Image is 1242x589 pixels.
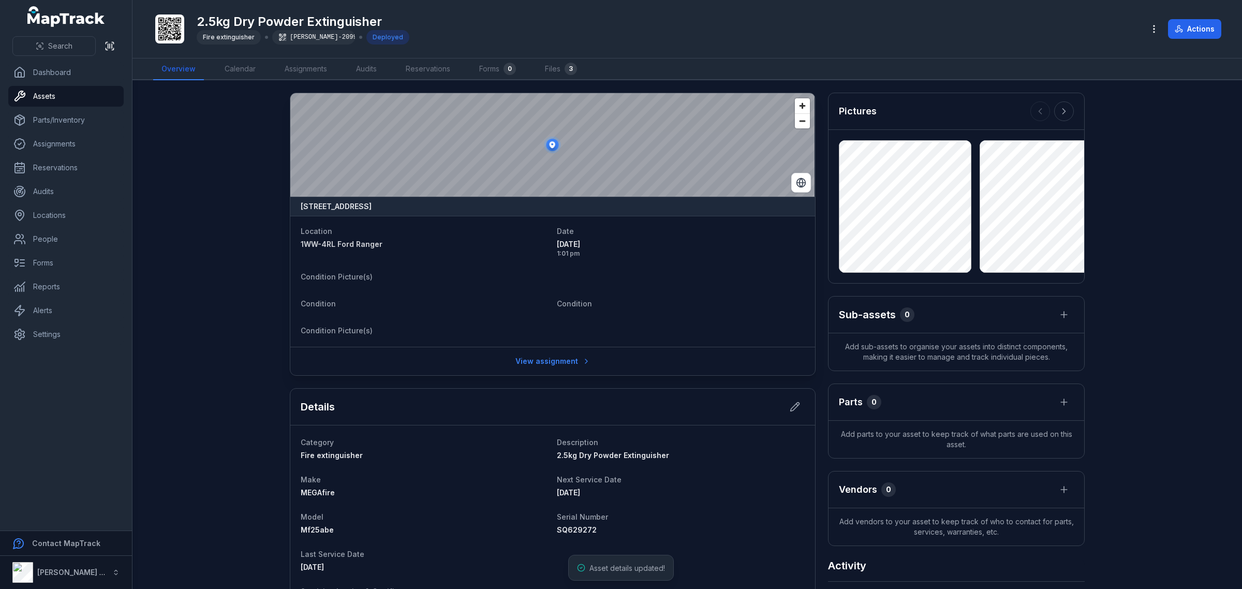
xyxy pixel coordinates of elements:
span: 2.5kg Dry Powder Extinguisher [557,451,669,460]
a: Assets [8,86,124,107]
a: People [8,229,124,249]
span: Add parts to your asset to keep track of what parts are used on this asset. [829,421,1084,458]
a: View assignment [509,351,597,371]
span: [DATE] [301,563,324,571]
h1: 2.5kg Dry Powder Extinguisher [197,13,409,30]
span: [DATE] [557,239,805,249]
span: SQ629272 [557,525,597,534]
span: Condition Picture(s) [301,326,373,335]
strong: [PERSON_NAME] Air [37,568,109,577]
span: Location [301,227,332,235]
div: 0 [900,307,914,322]
time: 11/7/2025, 12:00:00 AM [557,488,580,497]
span: Condition [557,299,592,308]
span: Next Service Date [557,475,622,484]
button: Zoom in [795,98,810,113]
strong: [STREET_ADDRESS] [301,201,372,212]
span: Date [557,227,574,235]
span: Add vendors to your asset to keep track of who to contact for parts, services, warranties, etc. [829,508,1084,546]
a: Files3 [537,58,585,80]
time: 9/23/2025, 1:01:51 PM [557,239,805,258]
h3: Pictures [839,104,877,119]
span: Serial Number [557,512,608,521]
a: Dashboard [8,62,124,83]
span: Add sub-assets to organise your assets into distinct components, making it easier to manage and t... [829,333,1084,371]
span: Search [48,41,72,51]
button: Switch to Satellite View [791,173,811,193]
a: Reports [8,276,124,297]
button: Zoom out [795,113,810,128]
a: Audits [348,58,385,80]
div: 0 [881,482,896,497]
a: Locations [8,205,124,226]
a: MapTrack [27,6,105,27]
span: Condition [301,299,336,308]
div: [PERSON_NAME]-2099 [272,30,355,45]
span: Last Service Date [301,550,364,558]
h2: Details [301,400,335,414]
a: Overview [153,58,204,80]
a: Parts/Inventory [8,110,124,130]
span: Mf25abe [301,525,334,534]
span: 1WW-4RL Ford Ranger [301,240,382,248]
div: 0 [504,63,516,75]
h2: Activity [828,558,866,573]
span: Asset details updated! [589,564,665,572]
span: Make [301,475,321,484]
a: Forms0 [471,58,524,80]
span: Model [301,512,323,521]
h3: Vendors [839,482,877,497]
h2: Sub-assets [839,307,896,322]
span: MEGAfire [301,488,335,497]
a: Alerts [8,300,124,321]
span: Condition Picture(s) [301,272,373,281]
button: Search [12,36,96,56]
a: Reservations [397,58,459,80]
span: [DATE] [557,488,580,497]
h3: Parts [839,395,863,409]
time: 5/7/2025, 12:00:00 AM [301,563,324,571]
div: 0 [867,395,881,409]
strong: Contact MapTrack [32,539,100,548]
a: Audits [8,181,124,202]
div: Deployed [366,30,409,45]
a: Forms [8,253,124,273]
a: Reservations [8,157,124,178]
span: Description [557,438,598,447]
a: Calendar [216,58,264,80]
a: Assignments [276,58,335,80]
canvas: Map [290,93,815,197]
a: Settings [8,324,124,345]
button: Actions [1168,19,1221,39]
span: 1:01 pm [557,249,805,258]
span: Fire extinguisher [301,451,363,460]
a: Assignments [8,134,124,154]
span: Category [301,438,334,447]
span: Fire extinguisher [203,33,255,41]
div: 3 [565,63,577,75]
a: 1WW-4RL Ford Ranger [301,239,549,249]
